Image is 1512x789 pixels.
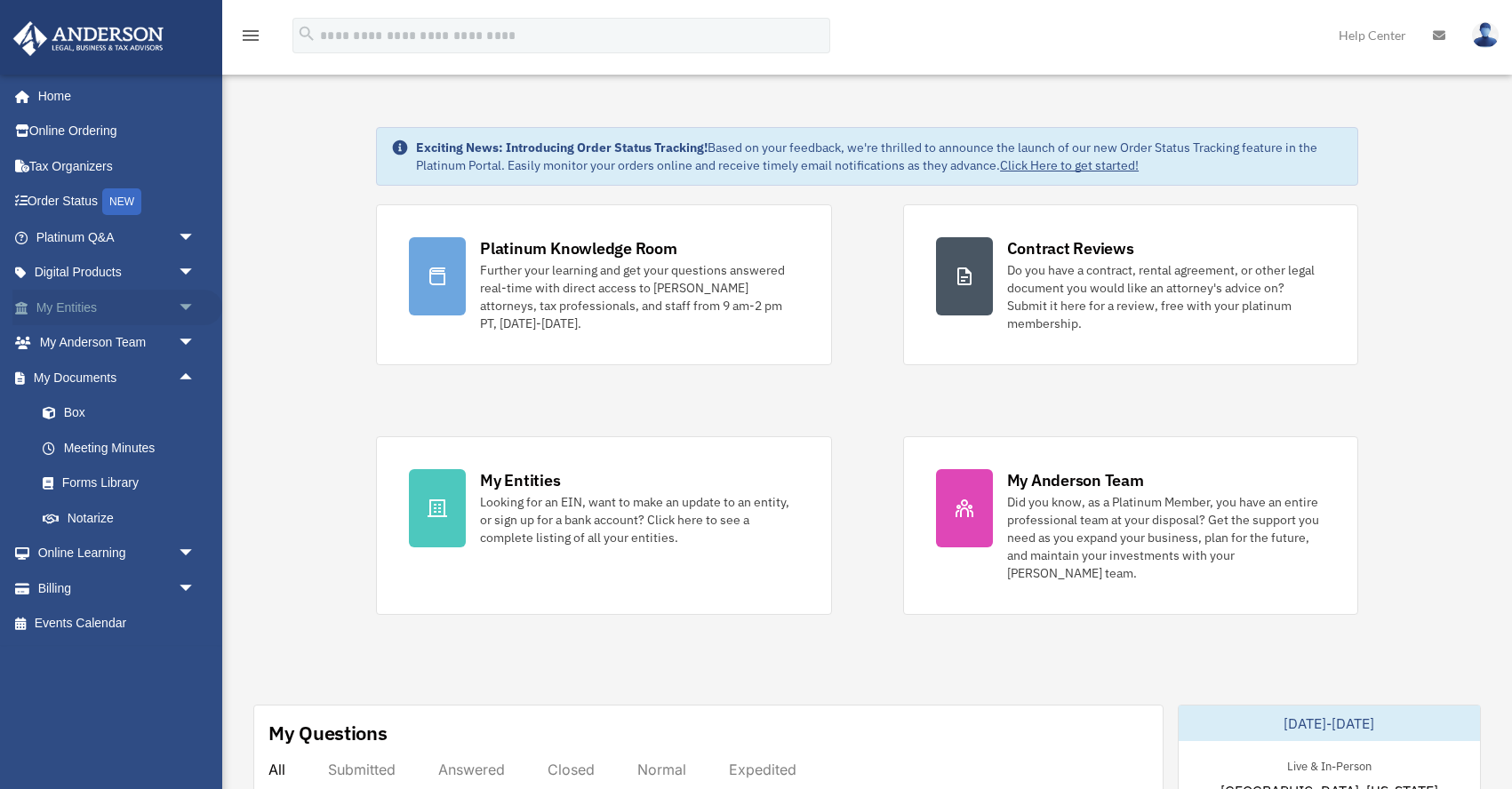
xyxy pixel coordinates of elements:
img: User Pic [1472,22,1499,48]
span: arrow_drop_down [178,536,213,572]
a: My Documentsarrow_drop_up [12,360,222,395]
a: Platinum Q&Aarrow_drop_down [12,219,222,255]
span: arrow_drop_down [178,325,213,362]
a: Online Learningarrow_drop_down [12,536,222,571]
a: Billingarrow_drop_down [12,570,222,606]
a: menu [240,31,261,46]
span: arrow_drop_down [178,570,213,607]
span: arrow_drop_down [178,255,213,291]
a: My Entitiesarrow_drop_down [12,290,222,325]
a: Meeting Minutes [25,430,222,466]
a: Order StatusNEW [12,184,222,220]
a: Notarize [25,500,222,536]
span: arrow_drop_down [178,290,213,326]
a: Box [25,395,222,431]
i: search [297,24,316,44]
span: arrow_drop_down [178,219,213,256]
a: Digital Productsarrow_drop_down [12,255,222,291]
a: Online Ordering [12,114,222,149]
i: menu [240,25,261,46]
div: NEW [102,188,141,215]
a: My Anderson Teamarrow_drop_down [12,325,222,361]
span: arrow_drop_up [178,360,213,396]
img: Anderson Advisors Platinum Portal [8,21,169,56]
a: Tax Organizers [12,148,222,184]
a: Events Calendar [12,606,222,642]
a: Home [12,78,213,114]
a: Forms Library [25,466,222,501]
